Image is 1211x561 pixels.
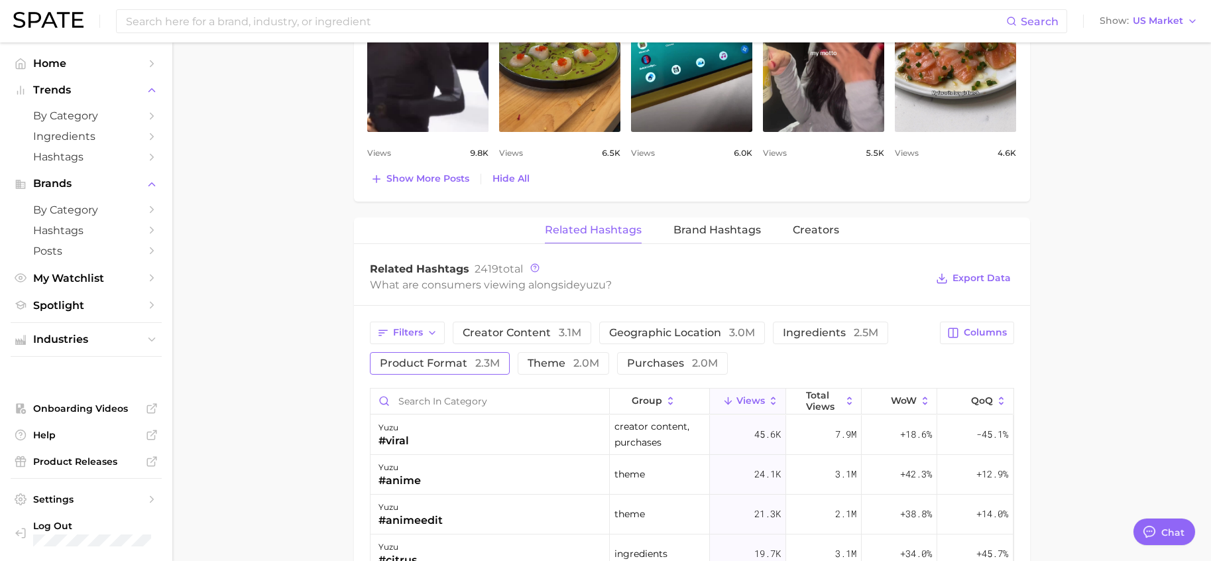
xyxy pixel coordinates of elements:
[33,272,139,284] span: My Watchlist
[900,506,932,522] span: +38.8%
[11,268,162,288] a: My Watchlist
[1100,17,1129,25] span: Show
[11,241,162,261] a: Posts
[371,455,1013,495] button: yuzu#animetheme24.1k3.1m+42.3%+12.9%
[492,173,530,184] span: Hide All
[964,327,1007,338] span: Columns
[976,506,1008,522] span: +14.0%
[736,395,765,406] span: Views
[475,357,500,369] span: 2.3m
[380,358,500,369] span: product format
[378,420,409,436] div: yuzu
[998,145,1016,161] span: 4.6k
[33,178,139,190] span: Brands
[937,389,1013,414] button: QoQ
[371,389,609,414] input: Search in category
[33,204,139,216] span: by Category
[835,506,856,522] span: 2.1m
[33,429,139,441] span: Help
[11,105,162,126] a: by Category
[33,520,182,532] span: Log Out
[11,516,162,550] a: Log out. Currently logged in with e-mail jenine.guerriero@givaudan.com.
[835,426,856,442] span: 7.9m
[378,513,443,529] div: #animeedit
[933,269,1013,288] button: Export Data
[976,466,1008,482] span: +12.9%
[370,276,927,294] div: What are consumers viewing alongside ?
[33,493,139,505] span: Settings
[692,357,718,369] span: 2.0m
[11,295,162,316] a: Spotlight
[528,358,599,369] span: theme
[786,389,862,414] button: Total Views
[11,174,162,194] button: Brands
[393,327,423,338] span: Filters
[11,147,162,167] a: Hashtags
[793,224,839,236] span: Creators
[632,395,662,406] span: group
[614,466,645,482] span: theme
[614,506,645,522] span: theme
[900,466,932,482] span: +42.3%
[673,224,761,236] span: Brand Hashtags
[862,389,937,414] button: WoW
[754,426,781,442] span: 45.6k
[11,425,162,445] a: Help
[952,273,1011,284] span: Export Data
[125,10,1006,32] input: Search here for a brand, industry, or ingredient
[371,495,1013,534] button: yuzu#animeedittheme21.3k2.1m+38.8%+14.0%
[976,426,1008,442] span: -45.1%
[13,12,84,28] img: SPATE
[370,322,445,344] button: Filters
[900,426,932,442] span: +18.6%
[11,53,162,74] a: Home
[463,328,581,338] span: creator content
[33,224,139,237] span: Hashtags
[729,326,755,339] span: 3.0m
[386,173,469,184] span: Show more posts
[33,403,139,414] span: Onboarding Videos
[835,466,856,482] span: 3.1m
[754,466,781,482] span: 24.1k
[499,145,523,161] span: Views
[33,84,139,96] span: Trends
[470,145,489,161] span: 9.8k
[580,279,606,291] span: yuzu
[545,224,642,236] span: Related Hashtags
[11,220,162,241] a: Hashtags
[610,389,711,414] button: group
[806,390,841,411] span: Total Views
[1096,13,1201,30] button: ShowUS Market
[378,460,421,475] div: yuzu
[378,539,417,555] div: yuzu
[370,263,469,275] span: Related Hashtags
[11,126,162,147] a: Ingredients
[11,452,162,471] a: Product Releases
[573,357,599,369] span: 2.0m
[940,322,1013,344] button: Columns
[627,358,718,369] span: purchases
[854,326,878,339] span: 2.5m
[866,145,884,161] span: 5.5k
[367,170,473,188] button: Show more posts
[783,328,878,338] span: ingredients
[710,389,785,414] button: Views
[971,395,993,406] span: QoQ
[11,80,162,100] button: Trends
[559,326,581,339] span: 3.1m
[602,145,620,161] span: 6.5k
[891,395,917,406] span: WoW
[33,130,139,143] span: Ingredients
[11,489,162,509] a: Settings
[1021,15,1059,28] span: Search
[1133,17,1183,25] span: US Market
[367,145,391,161] span: Views
[11,399,162,418] a: Onboarding Videos
[33,109,139,122] span: by Category
[614,418,705,450] span: creator content, purchases
[609,328,755,338] span: geographic location
[33,456,139,467] span: Product Releases
[11,200,162,220] a: by Category
[895,145,919,161] span: Views
[489,170,533,188] button: Hide All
